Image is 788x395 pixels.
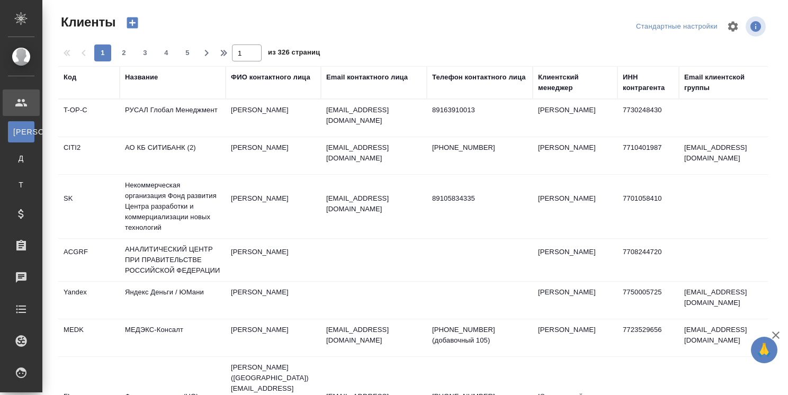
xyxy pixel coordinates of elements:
[58,282,120,319] td: Yandex
[13,127,29,137] span: [PERSON_NAME]
[679,282,774,319] td: [EMAIL_ADDRESS][DOMAIN_NAME]
[617,188,679,225] td: 7701058410
[226,282,321,319] td: [PERSON_NAME]
[8,148,34,169] a: Д
[58,188,120,225] td: SK
[432,142,527,153] p: [PHONE_NUMBER]
[617,100,679,137] td: 7730248430
[231,72,310,83] div: ФИО контактного лица
[617,241,679,279] td: 7708244720
[120,137,226,174] td: АО КБ СИТИБАНК (2)
[679,319,774,356] td: [EMAIL_ADDRESS][DOMAIN_NAME]
[120,282,226,319] td: Яндекс Деньги / ЮМани
[58,100,120,137] td: T-OP-C
[746,16,768,37] span: Посмотреть информацию
[533,188,617,225] td: [PERSON_NAME]
[120,319,226,356] td: МЕДЭКС-Консалт
[120,239,226,281] td: АНАЛИТИЧЕСКИЙ ЦЕНТР ПРИ ПРАВИТЕЛЬСТВЕ РОССИЙСКОЙ ФЕДЕРАЦИИ
[432,325,527,346] p: [PHONE_NUMBER] (добавочный 105)
[8,174,34,195] a: Т
[226,319,321,356] td: [PERSON_NAME]
[684,72,769,93] div: Email клиентской группы
[158,44,175,61] button: 4
[158,48,175,58] span: 4
[268,46,320,61] span: из 326 страниц
[623,72,674,93] div: ИНН контрагента
[13,179,29,190] span: Т
[533,100,617,137] td: [PERSON_NAME]
[326,105,422,126] p: [EMAIL_ADDRESS][DOMAIN_NAME]
[226,137,321,174] td: [PERSON_NAME]
[326,325,422,346] p: [EMAIL_ADDRESS][DOMAIN_NAME]
[120,14,145,32] button: Создать
[720,14,746,39] span: Настроить таблицу
[633,19,720,35] div: split button
[226,241,321,279] td: [PERSON_NAME]
[137,48,154,58] span: 3
[533,319,617,356] td: [PERSON_NAME]
[617,319,679,356] td: 7723529656
[13,153,29,164] span: Д
[115,44,132,61] button: 2
[432,72,526,83] div: Телефон контактного лица
[751,337,777,363] button: 🙏
[533,137,617,174] td: [PERSON_NAME]
[120,100,226,137] td: РУСАЛ Глобал Менеджмент
[226,100,321,137] td: [PERSON_NAME]
[533,282,617,319] td: [PERSON_NAME]
[58,241,120,279] td: ACGRF
[179,48,196,58] span: 5
[58,137,120,174] td: CITI2
[179,44,196,61] button: 5
[617,137,679,174] td: 7710401987
[8,121,34,142] a: [PERSON_NAME]
[58,14,115,31] span: Клиенты
[120,175,226,238] td: Некоммерческая организация Фонд развития Центра разработки и коммерциализации новых технологий
[432,105,527,115] p: 89163910013
[538,72,612,93] div: Клиентский менеджер
[326,72,408,83] div: Email контактного лица
[533,241,617,279] td: [PERSON_NAME]
[326,142,422,164] p: [EMAIL_ADDRESS][DOMAIN_NAME]
[432,193,527,204] p: 89105834335
[226,188,321,225] td: [PERSON_NAME]
[125,72,158,83] div: Название
[64,72,76,83] div: Код
[137,44,154,61] button: 3
[115,48,132,58] span: 2
[58,319,120,356] td: MEDK
[617,282,679,319] td: 7750005725
[755,339,773,361] span: 🙏
[326,193,422,214] p: [EMAIL_ADDRESS][DOMAIN_NAME]
[679,137,774,174] td: [EMAIL_ADDRESS][DOMAIN_NAME]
